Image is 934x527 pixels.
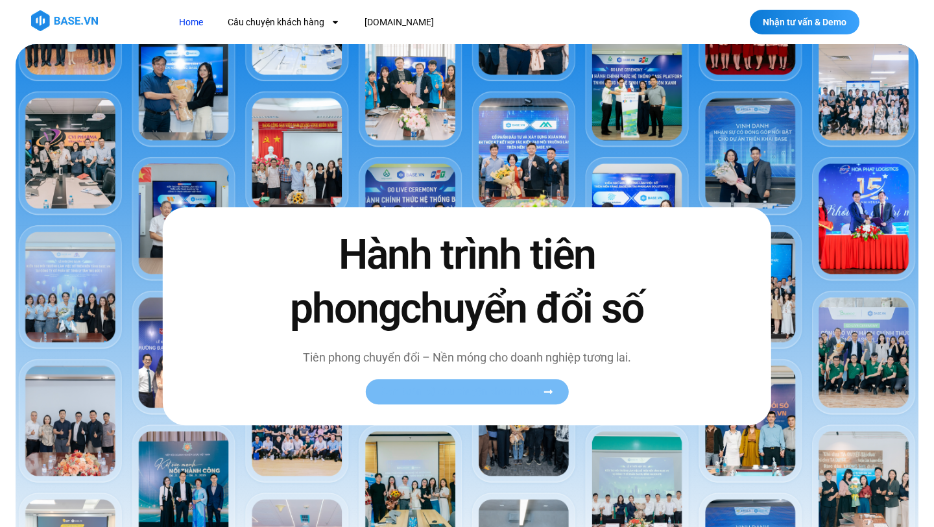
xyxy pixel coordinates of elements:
span: Xem toàn bộ câu chuyện khách hàng [381,387,540,397]
span: chuyển đổi số [400,284,643,333]
p: Tiên phong chuyển đổi – Nền móng cho doanh nghiệp tương lai. [263,349,671,366]
nav: Menu [169,10,667,34]
a: [DOMAIN_NAME] [355,10,444,34]
h2: Hành trình tiên phong [263,228,671,336]
span: Nhận tư vấn & Demo [763,18,846,27]
a: Nhận tư vấn & Demo [750,10,859,34]
a: Home [169,10,213,34]
a: Câu chuyện khách hàng [218,10,350,34]
a: Xem toàn bộ câu chuyện khách hàng [365,379,568,404]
